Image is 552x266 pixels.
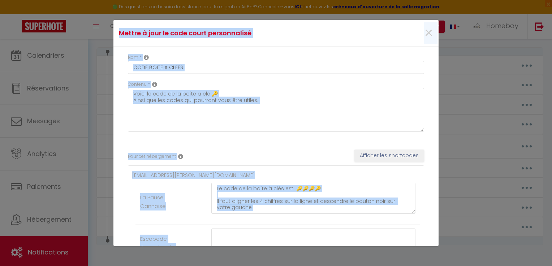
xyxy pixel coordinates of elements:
input: Custom code name [128,61,424,74]
label: [EMAIL_ADDRESS][PERSON_NAME][DOMAIN_NAME] [132,171,255,179]
i: Rental [178,154,183,159]
span: × [424,22,433,44]
label: Escapade Cannoise de Charme [140,235,178,260]
label: La Pause Cannoise [140,193,178,210]
button: Afficher les shortcodes [354,150,424,162]
label: Pour cet hébergement [128,153,176,160]
label: Contenu [128,81,147,88]
i: Replacable content [152,81,157,87]
button: Ouvrir le widget de chat LiveChat [6,3,27,25]
button: Close [424,26,433,41]
i: Custom short code name [144,54,149,60]
label: Nom [128,54,138,61]
h4: Mettre à jour le code court personnalisé [119,28,325,38]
